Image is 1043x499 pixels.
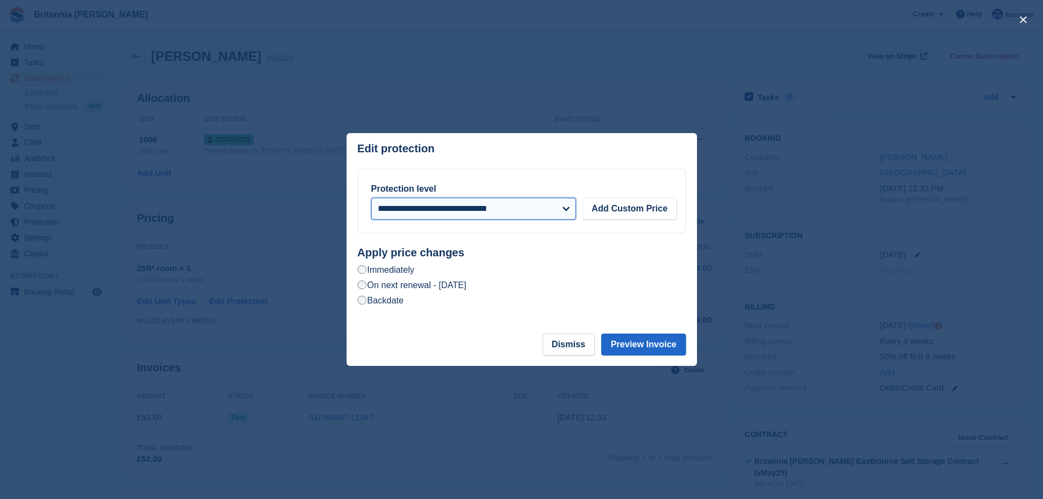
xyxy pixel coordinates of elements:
label: Backdate [358,295,404,306]
button: Preview Invoice [601,334,685,355]
label: Protection level [371,184,436,193]
button: Dismiss [543,334,595,355]
input: Immediately [358,265,366,274]
input: Backdate [358,296,366,305]
p: Edit protection [358,142,435,155]
strong: Apply price changes [358,246,465,259]
label: On next renewal - [DATE] [358,279,466,291]
button: Add Custom Price [583,198,677,220]
button: close [1015,11,1032,28]
input: On next renewal - [DATE] [358,280,366,289]
label: Immediately [358,264,414,276]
